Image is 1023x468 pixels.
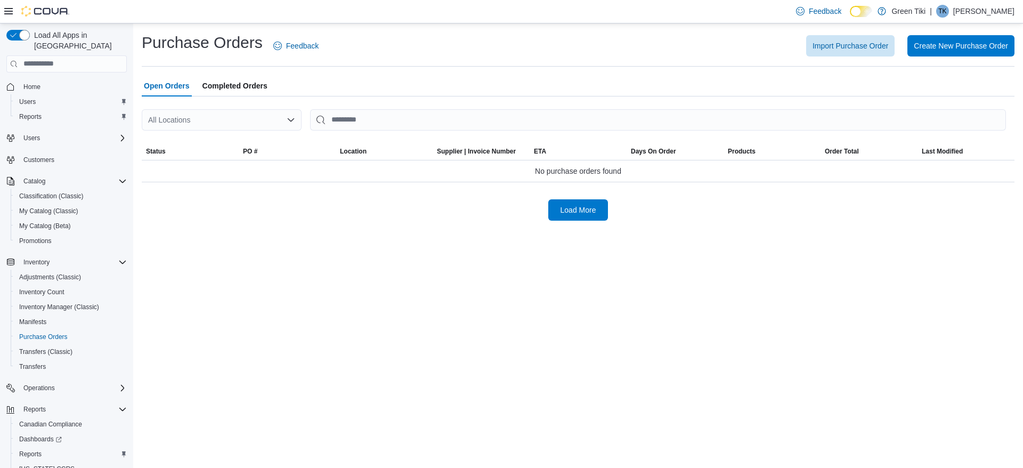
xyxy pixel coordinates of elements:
button: Import Purchase Order [806,35,895,57]
span: TK [938,5,946,18]
span: ETA [534,147,546,156]
a: Feedback [269,35,323,57]
button: Inventory [2,255,131,270]
span: Transfers (Classic) [15,345,127,358]
button: Reports [11,447,131,462]
button: Adjustments (Classic) [11,270,131,285]
button: Open list of options [287,116,295,124]
span: Dark Mode [850,17,850,18]
span: Purchase Orders [15,330,127,343]
button: Supplier | Invoice Number [433,143,530,160]
button: Reports [2,402,131,417]
button: Transfers (Classic) [11,344,131,359]
button: Order Total [821,143,918,160]
button: Reports [11,109,131,124]
a: My Catalog (Classic) [15,205,83,217]
a: Dashboards [15,433,66,446]
span: Create New Purchase Order [914,41,1008,51]
input: This is a search bar. After typing your query, hit enter to filter the results lower in the page. [310,109,1006,131]
span: Inventory Count [19,288,64,296]
span: Status [146,147,166,156]
button: Inventory Count [11,285,131,300]
button: Users [19,132,44,144]
button: Reports [19,403,50,416]
span: Dashboards [19,435,62,443]
span: Adjustments (Classic) [19,273,81,281]
a: Classification (Classic) [15,190,88,203]
button: Home [2,79,131,94]
span: Promotions [15,235,127,247]
button: Operations [2,381,131,396]
button: Promotions [11,233,131,248]
div: Location [340,147,367,156]
button: Catalog [19,175,50,188]
span: Canadian Compliance [15,418,127,431]
a: Canadian Compliance [15,418,86,431]
img: Cova [21,6,69,17]
span: Users [15,95,127,108]
span: Purchase Orders [19,333,68,341]
button: Create New Purchase Order [907,35,1014,57]
span: No purchase orders found [535,165,621,177]
button: Manifests [11,314,131,329]
span: Days On Order [631,147,676,156]
span: Promotions [19,237,52,245]
span: PO # [243,147,257,156]
a: Reports [15,448,46,461]
span: Transfers [15,360,127,373]
span: Adjustments (Classic) [15,271,127,284]
span: Reports [19,112,42,121]
a: Transfers [15,360,50,373]
span: Inventory Manager (Classic) [15,301,127,313]
span: Classification (Classic) [19,192,84,200]
span: My Catalog (Beta) [15,220,127,232]
button: Inventory [19,256,54,269]
button: Classification (Classic) [11,189,131,204]
div: Tim Keating [936,5,949,18]
span: Transfers (Classic) [19,348,72,356]
span: Inventory Manager (Classic) [19,303,99,311]
span: Supplier | Invoice Number [437,147,516,156]
span: Operations [23,384,55,392]
span: Load More [561,205,596,215]
span: Reports [19,450,42,458]
a: Users [15,95,40,108]
h1: Purchase Orders [142,32,263,53]
span: Users [19,98,36,106]
a: Inventory Manager (Classic) [15,301,103,313]
p: [PERSON_NAME] [953,5,1014,18]
a: Adjustments (Classic) [15,271,85,284]
p: Green Tiki [891,5,925,18]
span: Users [23,134,40,142]
span: Load All Apps in [GEOGRAPHIC_DATA] [30,30,127,51]
a: Promotions [15,235,56,247]
span: Inventory [19,256,127,269]
button: PO # [239,143,336,160]
input: Dark Mode [850,6,872,17]
span: Customers [19,153,127,166]
span: Catalog [23,177,45,185]
a: My Catalog (Beta) [15,220,75,232]
span: Feedback [809,6,841,17]
span: Last Modified [922,147,963,156]
a: Feedback [792,1,846,22]
span: My Catalog (Beta) [19,222,71,230]
span: Open Orders [144,75,190,96]
span: Catalog [19,175,127,188]
span: Users [19,132,127,144]
a: Inventory Count [15,286,69,298]
button: Users [2,131,131,146]
button: My Catalog (Classic) [11,204,131,219]
span: Classification (Classic) [15,190,127,203]
span: Operations [19,382,127,394]
button: Inventory Manager (Classic) [11,300,131,314]
button: Purchase Orders [11,329,131,344]
span: Products [728,147,756,156]
span: My Catalog (Classic) [15,205,127,217]
a: Reports [15,110,46,123]
span: Reports [15,110,127,123]
button: Products [724,143,821,160]
button: My Catalog (Beta) [11,219,131,233]
button: Last Modified [918,143,1014,160]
